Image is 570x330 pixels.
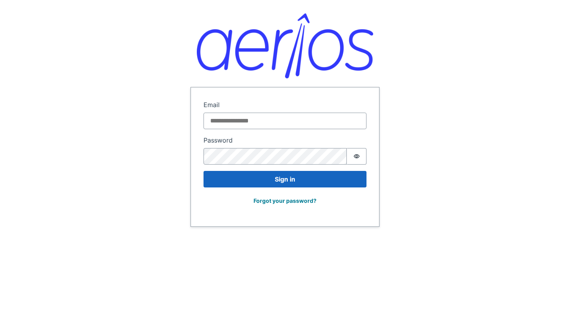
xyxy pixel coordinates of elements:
button: Sign in [204,171,366,187]
img: Aerios logo [197,13,373,78]
label: Password [204,135,366,145]
button: Show password [347,148,366,165]
button: Forgot your password? [248,194,322,208]
label: Email [204,100,366,109]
